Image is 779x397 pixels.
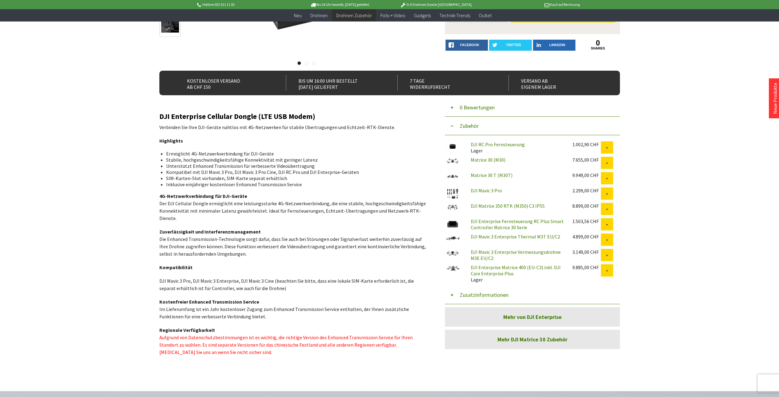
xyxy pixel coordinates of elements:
p: Verbinden Sie Ihre DJI-Geräte nahtlos mit 4G-Netzwerken für stabile Übertragungen und Echtzeit-RT... [159,124,427,131]
a: twitter [489,40,532,51]
a: DJI Mavic 3 Enterprise Vermessungsdrohne M3E EU/C2 [471,249,561,261]
a: Matrice 30 (M30) [471,157,505,163]
a: Mehr DJI Matrice 30 Zubehör [445,330,620,349]
h2: DJI Enterprise Cellular Dongle (LTE USB Modem) [159,112,427,120]
div: 7.655,00 CHF [572,157,601,163]
li: Ermöglicht 4G-Netzwerkverbindung für DJI-Geräte [166,151,422,157]
p: Kauf auf Rechnung [484,1,580,8]
div: Lager [466,264,567,283]
span: Gadgets [414,12,431,18]
img: DJI Enterprise Matrice 400 (EU-C3) inkl. DJI Care Enterprise Plus [445,264,460,273]
a: DJI RC Pro Fernsteuerung [471,141,525,147]
strong: Regionale Verfügbarkeit [159,327,215,333]
a: DJI Mavic 3 Enterprise Thermal M3T EU/C2 [471,234,560,240]
p: Hotline 032 511 11 03 [196,1,292,8]
div: 8.899,00 CHF [572,203,601,209]
div: 9.885,00 CHF [572,264,601,270]
a: DJI Enterprise Fernsteuerung RC Plus Smart Controller Matrice 30 Serie [471,218,564,230]
a: DJI Enterprise Matrice 400 (EU-C3) inkl. DJI Care Enterprise Plus [471,264,561,277]
p: DJI Drohnen Dealer [GEOGRAPHIC_DATA] [388,1,484,8]
a: Drohnen [306,9,332,22]
p: Bis 16 Uhr bestellt, [DATE] geliefert. [292,1,388,8]
a: Neue Produkte [772,83,778,114]
img: DJI Mavic 3 Enterprise Vermessungsdrohne M3E EU/C2 [445,249,460,257]
span: twitter [506,43,521,47]
strong: Zuverlässigkeit und Interferenzmanagement [159,229,261,235]
strong: Highlights [159,138,183,144]
a: Drohnen Zubehör [332,9,376,22]
a: LinkedIn [533,40,576,51]
span: Aufgrund von Datenschutzbestimmungen ist es wichtig, die richtige Version des Enhanced Transmissi... [159,334,413,355]
a: Mehr von DJI Enterprise [445,307,620,327]
span: Outlet [479,12,492,18]
span: LinkedIn [549,43,565,47]
li: Unterstützt Enhanced Transmission für verbesserte Videoübertragung [166,163,422,169]
strong: Kostenfreier Enhanced Transmission Service [159,299,259,305]
a: Matrice 30 T (M30T) [471,172,512,178]
p: Die Enhanced Transmission-Technologie sorgt dafür, dass Sie auch bei Störungen oder Signalverlust... [159,228,427,257]
li: Inklusive einjähriger kostenloser Enhanced Transmission Service [166,181,422,187]
span: Neu [294,12,302,18]
a: DJI Mavic 3 Pro [471,187,502,194]
div: 7 Tage Widerrufsrecht [397,75,495,91]
img: DJI Enterprise Fernsteuerung RC Plus Smart Controller Matrice 30 Serie [445,218,460,230]
a: Outlet [474,9,496,22]
div: 9.949,00 CHF [572,172,601,178]
a: Neu [290,9,306,22]
img: Matrice 30 (M30) [445,157,460,165]
p: Der DJI Cellular Dongle ermöglicht eine leistungsstarke 4G-Netzwerkverbindung, die eine stabile, ... [159,192,427,222]
strong: Kompatibilität [159,264,193,270]
span: Drohnen Zubehör [336,12,372,18]
a: facebook [446,40,488,51]
img: DJI RC Pro Fernsteuerung [445,141,460,151]
div: Bis um 16:00 Uhr bestellt [DATE] geliefert [286,75,384,91]
a: Technik-Trends [435,9,474,22]
div: 4.899,00 CHF [572,234,601,240]
img: DJI Mavic 3 Enterprise Thermal M3T EU/C2 [445,234,460,243]
span: Foto + Video [380,12,405,18]
p: DJI Mavic 3 Pro, DJI Mavic 3 Enterprise, DJI Mavic 3 Cine (beachten Sie bitte, dass eine lokale S... [159,277,427,292]
a: 0 [577,40,619,46]
div: 2.299,00 CHF [572,187,601,194]
div: 3.149,00 CHF [572,249,601,255]
a: Foto + Video [376,9,410,22]
img: DJI Mavic 3 Pro [445,187,460,200]
img: DJI Matrice 350 RTK (M350) C3 IP55 [445,203,460,211]
a: DJI Matrice 350 RTK (M350) C3 IP55 [471,203,545,209]
div: 1.503,56 CHF [572,218,601,224]
a: shares [577,46,619,50]
div: Kostenloser Versand ab CHF 150 [175,75,273,91]
div: Lager [466,141,567,154]
p: Im Lieferumfang ist ein Jahr kostenloser Zugang zum Enhanced Transmission Service enthalten, der ... [159,298,427,320]
span: facebook [460,43,479,47]
img: Matrice 30 T (M30T) [445,172,460,181]
div: Versand ab eigenem Lager [508,75,606,91]
button: 0 Bewertungen [445,98,620,117]
span: Drohnen [310,12,328,18]
strong: 4G-Netzwerkverbindung für DJI-Geräte [159,193,247,199]
button: Zusatzinformationen [445,286,620,304]
li: Stabile, hochgeschwindigkeitsfähige Konnektivität mit geringer Latenz [166,157,422,163]
li: Kompatibel mit DJI Mavic 3 Pro, DJI Mavic 3 Pro Cine, DJI RC Pro und DJI Enterprise-Geräten [166,169,422,175]
a: Gadgets [410,9,435,22]
span: Technik-Trends [439,12,470,18]
button: Zubehör [445,117,620,135]
div: 1.002,90 CHF [572,141,601,147]
li: SIM-Karten-Slot vorhanden, SIM-Karte separat erhältlich [166,175,422,181]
